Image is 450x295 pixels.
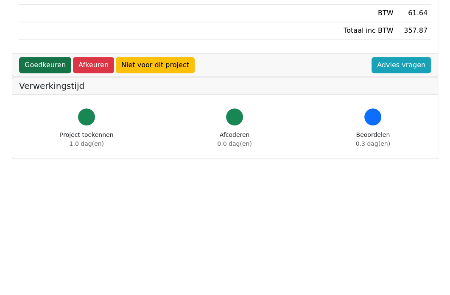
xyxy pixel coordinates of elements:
[372,57,431,73] a: Advies vragen
[60,130,113,148] div: Project toekennen
[217,130,252,148] div: Afcoderen
[356,130,390,148] div: Beoordelen
[397,5,431,22] td: 61.64
[217,140,252,147] span: 0.0 dag(en)
[19,81,431,91] h5: Verwerkingstijd
[73,57,114,73] a: Afkeuren
[70,140,104,147] span: 1.0 dag(en)
[309,5,397,22] td: BTW
[397,22,431,40] td: 357.87
[19,57,71,73] a: Goedkeuren
[309,22,397,40] td: Totaal inc BTW
[356,140,390,147] span: 0.3 dag(en)
[116,57,195,73] a: Niet voor dit project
